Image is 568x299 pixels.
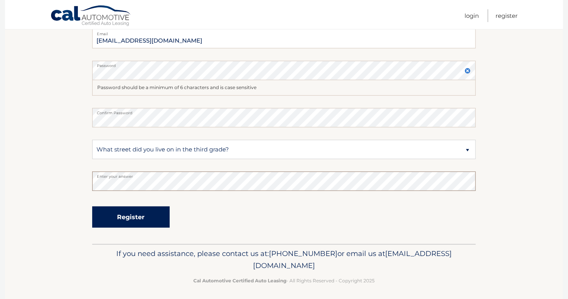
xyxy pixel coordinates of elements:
[193,278,286,284] strong: Cal Automotive Certified Auto Leasing
[92,108,476,114] label: Confirm Password
[92,80,476,96] div: Password should be a minimum of 6 characters and is case sensitive
[92,61,476,67] label: Password
[97,247,471,272] p: If you need assistance, please contact us at: or email us at
[496,9,518,22] a: Register
[92,29,476,48] input: Email
[92,172,476,178] label: Enter your answer
[92,206,170,228] button: Register
[465,68,471,74] img: close.svg
[92,29,476,35] label: Email
[269,249,337,258] span: [PHONE_NUMBER]
[465,9,479,22] a: Login
[50,5,132,27] a: Cal Automotive
[97,277,471,285] p: - All Rights Reserved - Copyright 2025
